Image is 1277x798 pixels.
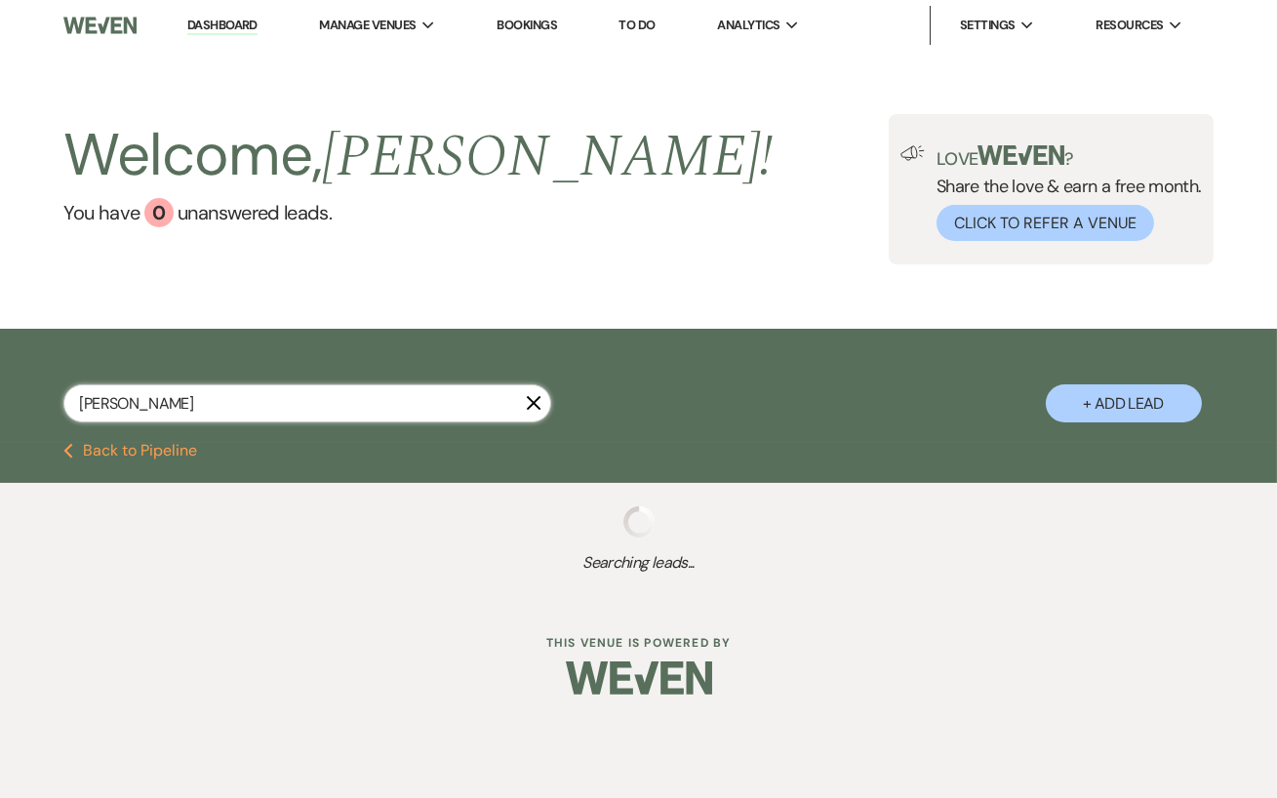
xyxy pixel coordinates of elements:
[63,5,137,46] img: Weven Logo
[623,506,655,538] img: loading spinner
[144,198,174,227] div: 0
[925,145,1202,241] div: Share the love & earn a free month.
[322,112,773,202] span: [PERSON_NAME] !
[937,205,1154,241] button: Click to Refer a Venue
[63,443,197,459] button: Back to Pipeline
[63,384,551,422] input: Search by name, event date, email address or phone number
[63,114,773,198] h2: Welcome,
[566,644,712,712] img: Weven Logo
[63,551,1213,575] span: Searching leads...
[63,198,773,227] a: You have 0 unanswered leads.
[497,17,557,33] a: Bookings
[978,145,1064,165] img: weven-logo-green.svg
[619,17,656,33] a: To Do
[1046,384,1202,422] button: + Add Lead
[319,16,416,35] span: Manage Venues
[960,16,1016,35] span: Settings
[187,17,258,35] a: Dashboard
[1096,16,1163,35] span: Resources
[717,16,779,35] span: Analytics
[937,145,1202,168] p: Love ?
[900,145,925,161] img: loud-speaker-illustration.svg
